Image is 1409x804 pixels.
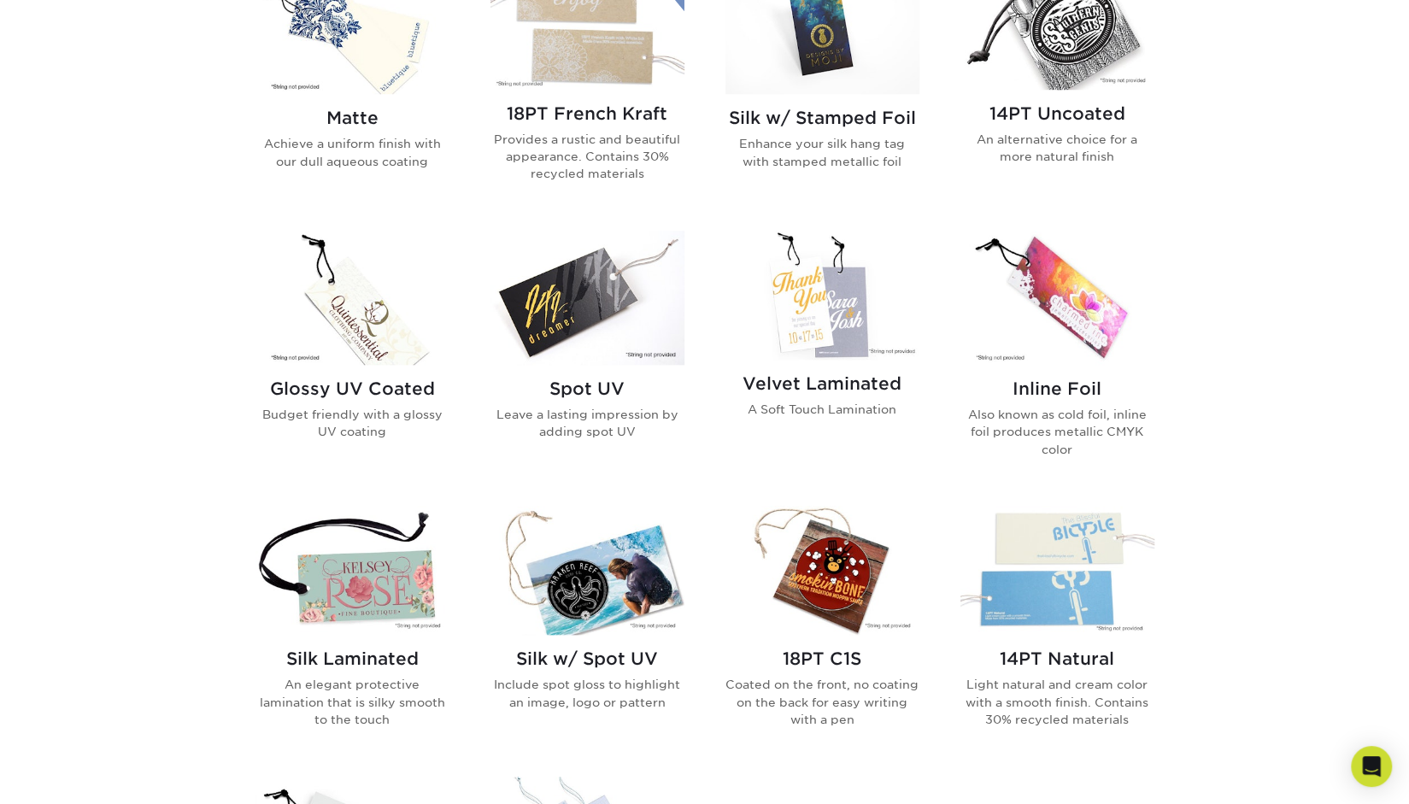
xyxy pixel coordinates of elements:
h2: Silk w/ Stamped Foil [725,108,919,128]
h2: Glossy UV Coated [255,379,449,399]
h2: 14PT Natural [960,648,1154,669]
a: Silk Laminated Hang Tags Silk Laminated An elegant protective lamination that is silky smooth to ... [255,506,449,756]
h2: Silk Laminated [255,648,449,669]
a: Spot UV Hang Tags Spot UV Leave a lasting impression by adding spot UV [490,231,684,485]
h2: Spot UV [490,379,684,399]
p: Budget friendly with a glossy UV coating [255,406,449,441]
div: Open Intercom Messenger [1351,746,1392,787]
p: Include spot gloss to highlight an image, logo or pattern [490,676,684,711]
p: Provides a rustic and beautiful appearance. Contains 30% recycled materials [490,131,684,183]
h2: Silk w/ Spot UV [490,648,684,669]
p: Leave a lasting impression by adding spot UV [490,406,684,441]
p: An elegant protective lamination that is silky smooth to the touch [255,676,449,728]
h2: 18PT French Kraft [490,103,684,124]
img: Silk w/ Spot UV Hang Tags [490,506,684,635]
a: 18PT C1S Hang Tags 18PT C1S Coated on the front, no coating on the back for easy writing with a pen [725,506,919,756]
img: Silk Laminated Hang Tags [255,506,449,635]
a: Inline Foil Hang Tags Inline Foil Also known as cold foil, inline foil produces metallic CMYK color [960,231,1154,485]
p: Light natural and cream color with a smooth finish. Contains 30% recycled materials [960,676,1154,728]
p: Enhance your silk hang tag with stamped metallic foil [725,135,919,170]
img: Velvet Laminated Hang Tags [725,231,919,360]
a: Glossy UV Coated Hang Tags Glossy UV Coated Budget friendly with a glossy UV coating [255,231,449,485]
iframe: Google Customer Reviews [4,752,145,798]
a: 14PT Natural Hang Tags 14PT Natural Light natural and cream color with a smooth finish. Contains ... [960,506,1154,756]
img: 14PT Natural Hang Tags [960,506,1154,635]
a: Velvet Laminated Hang Tags Velvet Laminated A Soft Touch Lamination [725,231,919,485]
img: Glossy UV Coated Hang Tags [255,231,449,365]
p: Also known as cold foil, inline foil produces metallic CMYK color [960,406,1154,458]
h2: 18PT C1S [725,648,919,669]
h2: Velvet Laminated [725,373,919,394]
p: Coated on the front, no coating on the back for easy writing with a pen [725,676,919,728]
p: Achieve a uniform finish with our dull aqueous coating [255,135,449,170]
h2: Inline Foil [960,379,1154,399]
h2: 14PT Uncoated [960,103,1154,124]
h2: Matte [255,108,449,128]
a: Silk w/ Spot UV Hang Tags Silk w/ Spot UV Include spot gloss to highlight an image, logo or pattern [490,506,684,756]
img: Spot UV Hang Tags [490,231,684,365]
p: An alternative choice for a more natural finish [960,131,1154,166]
img: 18PT C1S Hang Tags [725,506,919,635]
p: A Soft Touch Lamination [725,401,919,418]
img: Inline Foil Hang Tags [960,231,1154,365]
